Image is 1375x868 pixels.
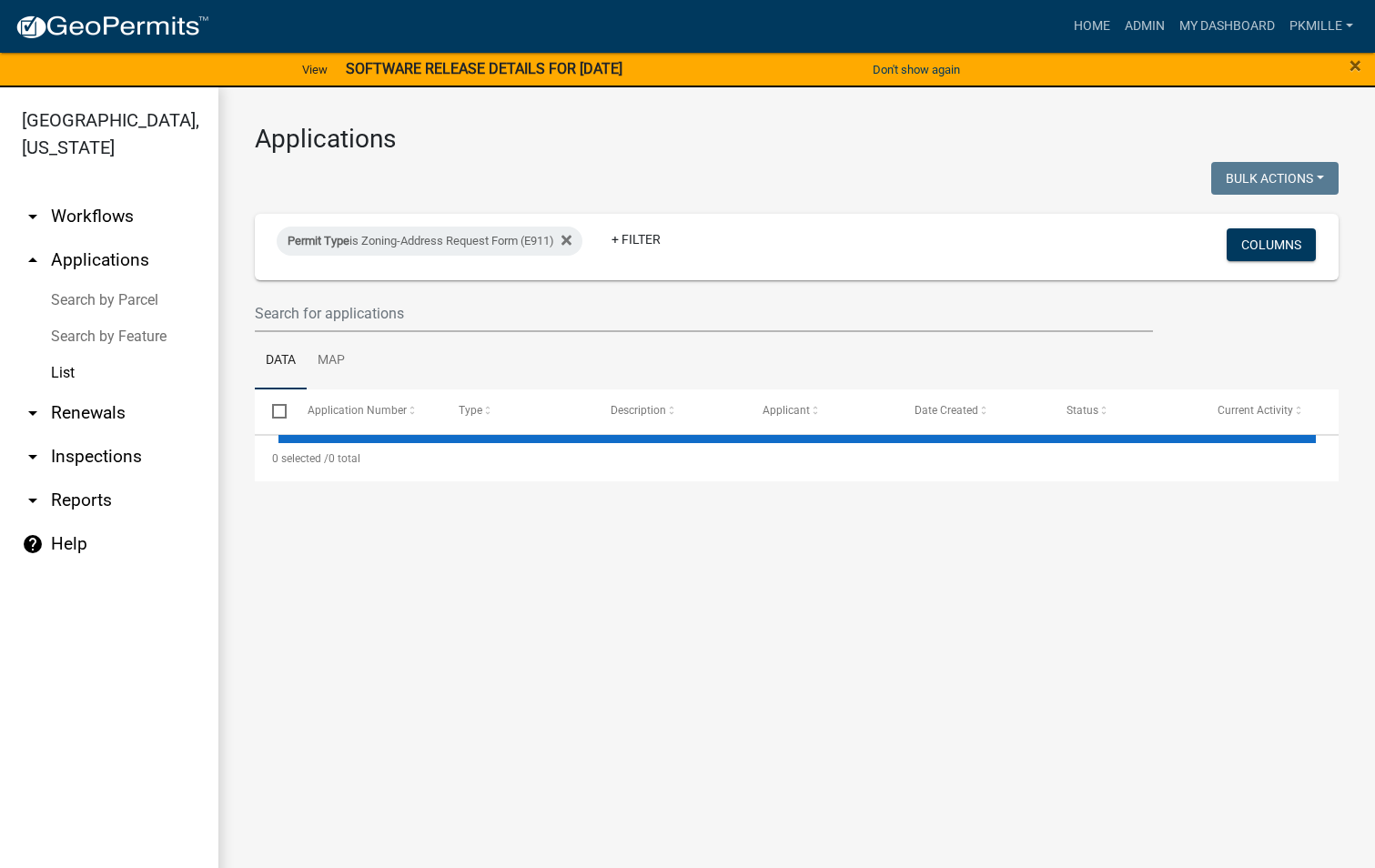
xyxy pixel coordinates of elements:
[1350,53,1361,78] span: ×
[272,452,329,465] span: 0 selected /
[1200,389,1352,433] datatable-header-cell: Current Activity
[22,533,44,555] i: help
[308,404,407,417] span: Application Number
[1282,9,1360,44] a: pkmille
[459,404,482,417] span: Type
[255,332,307,390] a: Data
[307,332,356,390] a: Map
[745,389,897,433] datatable-header-cell: Applicant
[288,234,349,247] span: Permit Type
[22,206,44,227] i: arrow_drop_down
[897,389,1049,433] datatable-header-cell: Date Created
[915,404,978,417] span: Date Created
[22,402,44,424] i: arrow_drop_down
[1211,162,1339,195] button: Bulk Actions
[611,404,666,417] span: Description
[763,404,810,417] span: Applicant
[597,223,675,256] a: + Filter
[593,389,745,433] datatable-header-cell: Description
[255,124,1339,155] h3: Applications
[255,436,1339,481] div: 0 total
[441,389,593,433] datatable-header-cell: Type
[346,60,622,77] strong: SOFTWARE RELEASE DETAILS FOR [DATE]
[1117,9,1172,44] a: Admin
[22,446,44,468] i: arrow_drop_down
[1048,389,1200,433] datatable-header-cell: Status
[255,295,1153,332] input: Search for applications
[255,389,289,433] datatable-header-cell: Select
[1218,404,1293,417] span: Current Activity
[865,55,967,85] button: Don't show again
[295,55,335,85] a: View
[1227,228,1316,261] button: Columns
[289,389,441,433] datatable-header-cell: Application Number
[1172,9,1282,44] a: My Dashboard
[1067,404,1098,417] span: Status
[22,249,44,271] i: arrow_drop_up
[1067,9,1117,44] a: Home
[1350,55,1361,76] button: Close
[277,227,582,256] div: is Zoning-Address Request Form (E911)
[22,490,44,511] i: arrow_drop_down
